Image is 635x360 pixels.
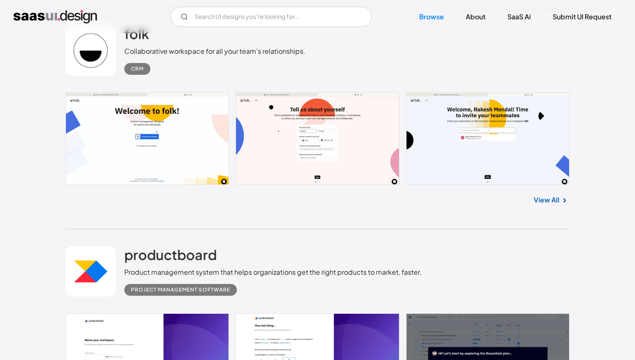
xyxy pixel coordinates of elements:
[534,195,559,205] a: View All
[131,285,230,295] div: Project Management Software
[497,8,541,26] a: SaaS Ai
[409,8,454,26] a: Browse
[124,25,149,42] h2: folk
[124,246,217,267] a: productboard
[13,10,97,24] a: home
[124,267,422,277] div: Product management system that helps organizations get the right products to market, faster.
[171,7,372,27] input: Search UI designs you're looking for...
[543,8,622,26] a: Submit UI Request
[456,8,496,26] a: About
[124,25,149,46] a: folk
[124,246,217,263] h2: productboard
[124,46,305,56] div: Collaborative workspace for all your team’s relationships.
[171,7,372,27] form: Email Form
[131,64,144,74] div: CRM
